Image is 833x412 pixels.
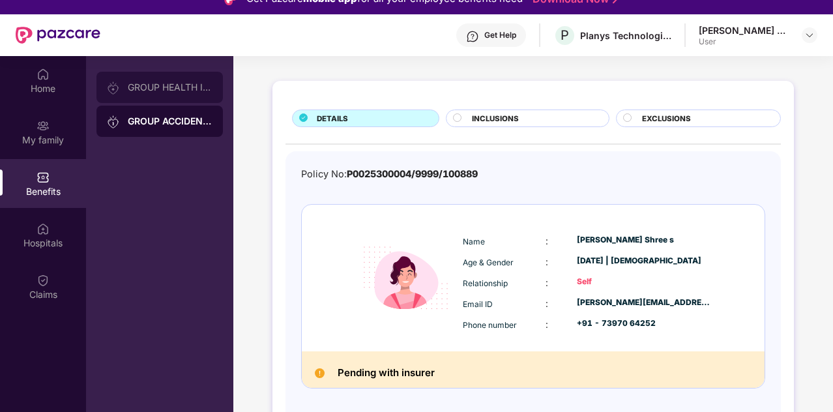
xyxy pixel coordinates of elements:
[577,255,711,267] div: [DATE] | [DEMOGRAPHIC_DATA]
[37,119,50,132] img: svg+xml;base64,PHN2ZyB3aWR0aD0iMjAiIGhlaWdodD0iMjAiIHZpZXdCb3g9IjAgMCAyMCAyMCIgZmlsbD0ibm9uZSIgeG...
[107,115,120,128] img: svg+xml;base64,PHN2ZyB3aWR0aD0iMjAiIGhlaWdodD0iMjAiIHZpZXdCb3g9IjAgMCAyMCAyMCIgZmlsbD0ibm9uZSIgeG...
[546,256,548,267] span: :
[577,317,711,330] div: +91 - 73970 64252
[16,27,100,44] img: New Pazcare Logo
[699,37,790,47] div: User
[463,299,493,309] span: Email ID
[37,274,50,287] img: svg+xml;base64,PHN2ZyBpZD0iQ2xhaW0iIHhtbG5zPSJodHRwOi8vd3d3LnczLm9yZy8yMDAwL3N2ZyIgd2lkdGg9IjIwIi...
[463,320,517,330] span: Phone number
[561,27,569,43] span: P
[107,81,120,95] img: svg+xml;base64,PHN2ZyB3aWR0aD0iMjAiIGhlaWdodD0iMjAiIHZpZXdCb3g9IjAgMCAyMCAyMCIgZmlsbD0ibm9uZSIgeG...
[347,168,478,179] span: P0025300004/9999/100889
[699,24,790,37] div: [PERSON_NAME] Shree S
[315,368,325,378] img: Pending
[546,235,548,246] span: :
[466,30,479,43] img: svg+xml;base64,PHN2ZyBpZD0iSGVscC0zMngzMiIgeG1sbnM9Imh0dHA6Ly93d3cudzMub3JnLzIwMDAvc3ZnIiB3aWR0aD...
[472,113,519,125] span: INCLUSIONS
[338,364,435,381] h2: Pending with insurer
[577,297,711,309] div: [PERSON_NAME][EMAIL_ADDRESS][PERSON_NAME][DOMAIN_NAME]
[37,68,50,81] img: svg+xml;base64,PHN2ZyBpZD0iSG9tZSIgeG1sbnM9Imh0dHA6Ly93d3cudzMub3JnLzIwMDAvc3ZnIiB3aWR0aD0iMjAiIG...
[577,276,711,288] div: Self
[37,222,50,235] img: svg+xml;base64,PHN2ZyBpZD0iSG9zcGl0YWxzIiB4bWxucz0iaHR0cDovL3d3dy53My5vcmcvMjAwMC9zdmciIHdpZHRoPS...
[463,257,514,267] span: Age & Gender
[577,234,711,246] div: [PERSON_NAME] Shree s
[642,113,691,125] span: EXCLUSIONS
[317,113,348,125] span: DETAILS
[580,29,671,42] div: Planys Technologies Private Limited
[463,278,508,288] span: Relationship
[463,237,485,246] span: Name
[301,167,478,182] div: Policy No:
[352,224,460,332] img: icon
[546,277,548,288] span: :
[128,82,212,93] div: GROUP HEALTH INSURANCE
[128,115,212,128] div: GROUP ACCIDENTAL INSURANCE
[37,171,50,184] img: svg+xml;base64,PHN2ZyBpZD0iQmVuZWZpdHMiIHhtbG5zPSJodHRwOi8vd3d3LnczLm9yZy8yMDAwL3N2ZyIgd2lkdGg9Ij...
[546,298,548,309] span: :
[804,30,815,40] img: svg+xml;base64,PHN2ZyBpZD0iRHJvcGRvd24tMzJ4MzIiIHhtbG5zPSJodHRwOi8vd3d3LnczLm9yZy8yMDAwL3N2ZyIgd2...
[546,319,548,330] span: :
[484,30,516,40] div: Get Help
